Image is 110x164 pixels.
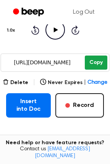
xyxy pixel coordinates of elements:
button: Copy [85,56,107,70]
span: Change [87,79,107,87]
a: Log Out [65,3,102,21]
button: Insert into Doc [6,93,51,118]
button: Never Expires|Change [40,79,107,87]
span: Contact us [5,146,105,159]
a: [EMAIL_ADDRESS][DOMAIN_NAME] [35,146,90,159]
button: 1.0x [6,24,18,37]
button: Record [55,93,104,118]
span: | [84,79,86,87]
a: Beep [8,5,51,20]
span: | [33,78,36,87]
button: Delete [3,79,28,87]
